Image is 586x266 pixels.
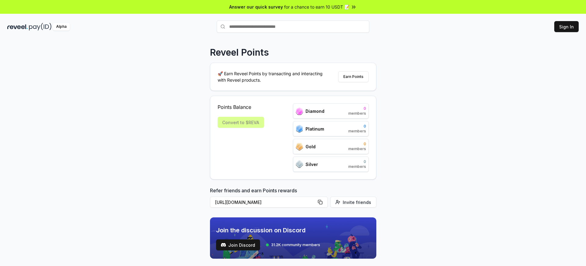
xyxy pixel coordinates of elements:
[210,217,376,259] img: discord_banner
[343,199,371,205] span: Invite friends
[348,106,366,111] span: 0
[296,125,303,133] img: ranks_icon
[348,111,366,116] span: members
[284,4,349,10] span: for a chance to earn 10 USDT 📝
[296,160,303,168] img: ranks_icon
[306,126,324,132] span: Platinum
[221,242,226,247] img: test
[296,107,303,115] img: ranks_icon
[348,164,366,169] span: members
[306,108,324,114] span: Diamond
[348,159,366,164] span: 0
[306,161,318,168] span: Silver
[218,70,327,83] p: 🚀 Earn Reveel Points by transacting and interacting with Reveel products.
[210,187,376,210] div: Refer friends and earn Points rewards
[218,103,264,111] span: Points Balance
[348,146,366,151] span: members
[216,226,320,235] span: Join the discussion on Discord
[271,242,320,247] span: 31.2K community members
[338,71,369,82] button: Earn Points
[228,242,255,248] span: Join Discord
[306,143,316,150] span: Gold
[216,239,260,250] button: Join Discord
[216,239,260,250] a: testJoin Discord
[348,124,366,129] span: 0
[29,23,52,31] img: pay_id
[210,47,269,58] p: Reveel Points
[7,23,28,31] img: reveel_dark
[210,197,328,208] button: [URL][DOMAIN_NAME]
[330,197,376,208] button: Invite friends
[554,21,579,32] button: Sign In
[296,143,303,150] img: ranks_icon
[348,129,366,134] span: members
[348,142,366,146] span: 0
[53,23,70,31] div: Alpha
[229,4,283,10] span: Answer our quick survey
